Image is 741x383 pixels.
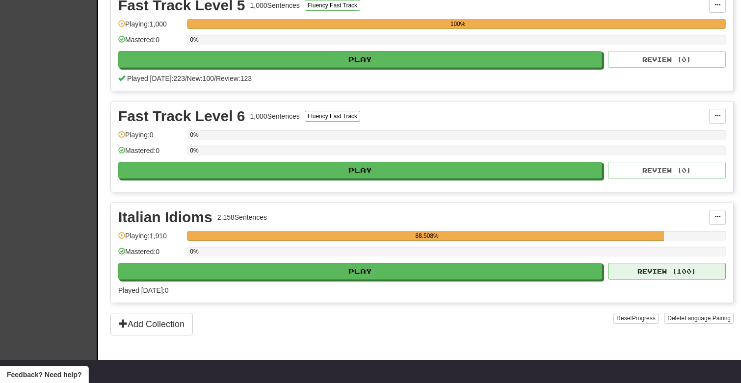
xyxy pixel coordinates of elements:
[118,146,182,162] div: Mastered: 0
[118,162,602,179] button: Play
[127,75,185,82] span: Played [DATE]: 223
[250,0,300,10] div: 1,000 Sentences
[118,35,182,51] div: Mastered: 0
[608,263,726,280] button: Review (100)
[118,247,182,263] div: Mastered: 0
[608,162,726,179] button: Review (0)
[214,75,216,82] span: /
[110,313,193,335] button: Add Collection
[118,19,182,35] div: Playing: 1,000
[190,19,726,29] div: 100%
[664,313,734,324] button: DeleteLanguage Pairing
[118,231,182,247] div: Playing: 1,910
[217,212,267,222] div: 2,158 Sentences
[118,130,182,146] div: Playing: 0
[250,111,300,121] div: 1,000 Sentences
[185,75,187,82] span: /
[187,75,214,82] span: New: 100
[190,231,664,241] div: 88.508%
[613,313,658,324] button: ResetProgress
[118,210,212,225] div: Italian Idioms
[118,109,245,124] div: Fast Track Level 6
[305,111,360,122] button: Fluency Fast Track
[7,370,81,380] span: Open feedback widget
[118,51,602,68] button: Play
[216,75,252,82] span: Review: 123
[632,315,656,322] span: Progress
[118,263,602,280] button: Play
[118,286,168,294] span: Played [DATE]: 0
[608,51,726,68] button: Review (0)
[685,315,731,322] span: Language Pairing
